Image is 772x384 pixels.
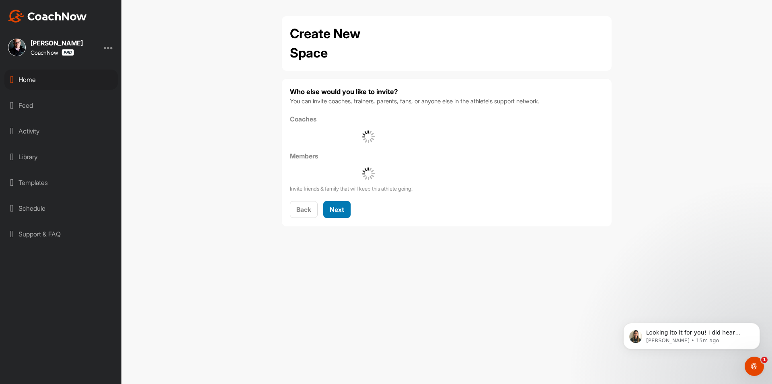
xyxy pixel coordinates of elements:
[4,198,118,218] div: Schedule
[362,167,375,180] img: G6gVgL6ErOh57ABN0eRmCEwV0I4iEi4d8EwaPGI0tHgoAbU4EAHFLEQAh+QQFCgALACwIAA4AGAASAAAEbHDJSesaOCdk+8xg...
[4,224,118,244] div: Support & FAQ
[4,147,118,167] div: Library
[745,357,764,376] iframe: Intercom live chat
[290,185,447,193] p: Invite friends & family that will keep this athlete going!
[290,87,604,97] h4: Who else would you like to invite?
[290,97,604,106] p: You can invite coaches, trainers, parents, fans, or anyone else in the athlete's support network.
[323,201,351,218] button: Next
[62,49,74,56] img: CoachNow Pro
[8,10,87,23] img: CoachNow
[31,40,83,46] div: [PERSON_NAME]
[4,70,118,90] div: Home
[31,49,74,56] div: CoachNow
[290,24,398,63] h2: Create New Space
[4,172,118,193] div: Templates
[290,151,447,161] label: Members
[4,121,118,141] div: Activity
[8,39,26,56] img: square_d7b6dd5b2d8b6df5777e39d7bdd614c0.jpg
[761,357,768,363] span: 1
[330,205,344,214] span: Next
[362,130,375,143] img: G6gVgL6ErOh57ABN0eRmCEwV0I4iEi4d8EwaPGI0tHgoAbU4EAHFLEQAh+QQFCgALACwIAA4AGAASAAAEbHDJSesaOCdk+8xg...
[290,114,447,124] label: Coaches
[611,306,772,362] iframe: Intercom notifications message
[290,201,318,218] button: Back
[296,205,311,214] span: Back
[4,95,118,115] div: Feed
